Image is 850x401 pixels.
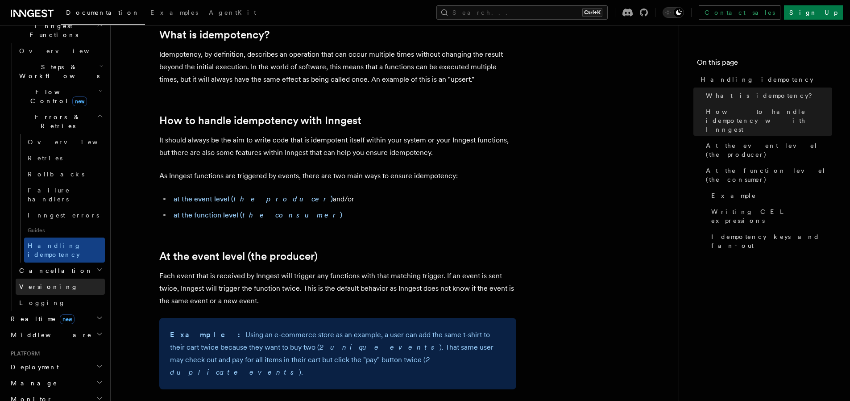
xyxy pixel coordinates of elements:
p: Idempotency, by definition, describes an operation that can occur multiple times without changing... [159,48,516,86]
span: new [72,96,87,106]
a: At the event level (the producer) [159,250,318,263]
button: Inngest Functions [7,18,105,43]
span: Inngest errors [28,212,99,219]
kbd: Ctrl+K [582,8,602,17]
p: As Inngest functions are triggered by events, there are two main ways to ensure idempotency: [159,170,516,182]
a: Overview [16,43,105,59]
em: the consumer [242,211,340,219]
span: Idempotency keys and fan-out [711,232,832,250]
button: Manage [7,375,105,391]
a: Contact sales [699,5,780,20]
p: Each event that is received by Inngest will trigger any functions with that matching trigger. If ... [159,270,516,307]
span: Errors & Retries [16,113,97,130]
span: Middleware [7,330,92,339]
button: Toggle dark mode [663,7,684,18]
a: Example [708,188,832,204]
button: Middleware [7,327,105,343]
a: Failure handlers [24,182,105,207]
strong: Example: [170,330,245,339]
a: Inngest errors [24,207,105,223]
span: Platform [7,350,40,357]
a: Writing CEL expressions [708,204,832,229]
span: Writing CEL expressions [711,207,832,225]
span: Failure handlers [28,187,70,203]
button: Deployment [7,359,105,375]
span: Logging [19,299,66,306]
span: AgentKit [209,9,256,16]
a: AgentKit [203,3,261,24]
button: Cancellation [16,263,105,279]
a: Handling idempotency [697,71,832,88]
span: Rollbacks [28,171,84,178]
div: Inngest Functions [7,43,105,311]
a: Retries [24,150,105,166]
span: Example [711,191,756,200]
span: Inngest Functions [7,21,96,39]
em: 2 unique events [319,343,440,351]
em: 2 duplicate events [170,355,429,376]
span: Realtime [7,314,75,323]
a: at the event level (the producer) [174,195,333,203]
a: Rollbacks [24,166,105,182]
em: the producer [233,195,331,203]
a: at the function level (the consumer) [174,211,342,219]
a: What is idempotency? [702,88,832,104]
a: Logging [16,295,105,311]
span: Examples [150,9,198,16]
a: At the event level (the producer) [702,138,832,163]
span: Guides [24,223,105,238]
button: Realtimenew [7,311,105,327]
p: It should always be the aim to write code that is idempotent itself within your system or your In... [159,134,516,159]
a: What is idempotency? [159,29,270,41]
h4: On this page [697,57,832,71]
a: Examples [145,3,203,24]
span: Versioning [19,283,78,290]
span: Deployment [7,363,59,372]
a: How to handle idempotency with Inngest [159,114,361,127]
span: Documentation [66,9,140,16]
span: Handling idempotency [701,75,813,84]
span: What is idempotency? [706,91,818,100]
button: Steps & Workflows [16,59,105,84]
a: Sign Up [784,5,843,20]
button: Errors & Retries [16,109,105,134]
button: Search...Ctrl+K [436,5,608,20]
span: Manage [7,379,58,388]
a: Overview [24,134,105,150]
a: Versioning [16,279,105,295]
a: How to handle idempotency with Inngest [702,104,832,138]
li: and/or [171,193,516,205]
span: At the function level (the consumer) [706,166,832,184]
span: Steps & Workflows [16,63,100,80]
span: At the event level (the producer) [706,141,832,159]
button: Flow Controlnew [16,84,105,109]
span: Overview [28,138,120,146]
a: Documentation [61,3,145,25]
p: Using an e-commerce store as an example, a user can add the same t-shirt to their cart twice beca... [170,329,506,379]
span: Flow Control [16,88,98,105]
span: new [60,314,75,324]
span: Cancellation [16,266,93,275]
span: Handling idempotency [28,242,81,258]
span: How to handle idempotency with Inngest [706,107,832,134]
a: Handling idempotency [24,238,105,263]
a: Idempotency keys and fan-out [708,229,832,254]
div: Errors & Retries [16,134,105,263]
span: Overview [19,47,111,54]
a: At the function level (the consumer) [702,163,832,188]
span: Retries [28,155,62,162]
